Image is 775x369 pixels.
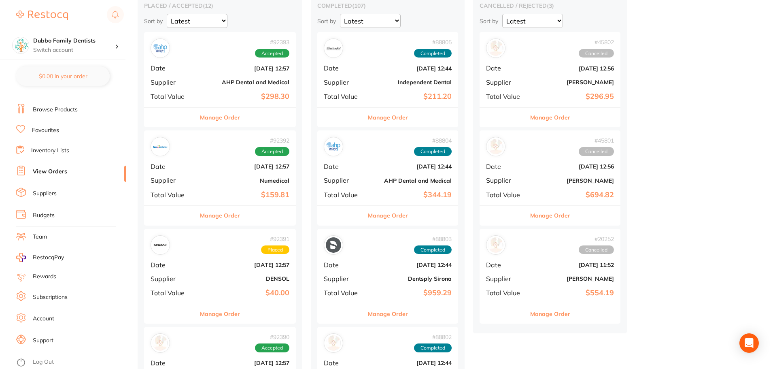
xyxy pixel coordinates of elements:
[200,206,240,225] button: Manage Order
[151,163,195,170] span: Date
[16,66,110,86] button: $0.00 in your order
[200,108,240,127] button: Manage Order
[16,356,123,369] button: Log Out
[486,261,527,269] span: Date
[33,37,115,45] h4: Dubbo Family Dentists
[371,92,452,101] b: $211.20
[579,236,614,242] span: # 20252
[255,49,289,58] span: Accepted
[33,46,115,54] p: Switch account
[371,275,452,282] b: Dentsply Sirona
[144,130,296,226] div: Numedical#92392AcceptedDate[DATE] 12:57SupplierNumedicalTotal Value$159.81Manage Order
[33,273,56,281] a: Rewards
[414,49,452,58] span: Completed
[31,147,69,155] a: Inventory Lists
[371,262,452,268] b: [DATE] 12:44
[739,333,759,353] div: Open Intercom Messenger
[414,343,452,352] span: Completed
[371,163,452,170] b: [DATE] 12:44
[533,79,614,85] b: [PERSON_NAME]
[33,190,57,198] a: Suppliers
[201,92,289,101] b: $298.30
[414,236,452,242] span: # 88803
[324,93,364,100] span: Total Value
[144,229,296,324] div: DENSOL#92391PlacedDate[DATE] 12:57SupplierDENSOLTotal Value$40.00Manage Order
[201,289,289,297] b: $40.00
[414,334,452,340] span: # 88802
[324,64,364,72] span: Date
[144,32,296,127] div: AHP Dental and Medical#92393AcceptedDate[DATE] 12:57SupplierAHP Dental and MedicalTotal Value$298...
[261,236,289,242] span: # 92391
[480,2,620,9] h2: cancelled / rejected ( 3 )
[486,275,527,282] span: Supplier
[368,108,408,127] button: Manage Order
[488,237,503,253] img: Henry Schein Halas
[201,163,289,170] b: [DATE] 12:57
[153,237,168,253] img: DENSOL
[151,177,195,184] span: Supplier
[533,262,614,268] b: [DATE] 11:52
[261,245,289,254] span: Placed
[414,245,452,254] span: Completed
[579,49,614,58] span: Cancelled
[201,275,289,282] b: DENSOL
[33,293,68,301] a: Subscriptions
[533,191,614,199] b: $694.82
[480,17,498,25] p: Sort by
[151,275,195,282] span: Supplier
[151,289,195,296] span: Total Value
[16,6,68,25] a: Restocq Logo
[371,360,452,366] b: [DATE] 12:44
[371,65,452,72] b: [DATE] 12:44
[33,358,54,366] a: Log Out
[414,147,452,156] span: Completed
[324,79,364,86] span: Supplier
[151,79,195,86] span: Supplier
[530,108,570,127] button: Manage Order
[151,261,195,269] span: Date
[414,137,452,144] span: # 88804
[486,163,527,170] span: Date
[153,41,168,56] img: AHP Dental and Medical
[326,139,341,154] img: AHP Dental and Medical
[486,191,527,198] span: Total Value
[151,191,195,198] span: Total Value
[201,262,289,268] b: [DATE] 12:57
[533,177,614,184] b: [PERSON_NAME]
[324,261,364,269] span: Date
[486,64,527,72] span: Date
[486,93,527,100] span: Total Value
[324,177,364,184] span: Supplier
[144,2,296,9] h2: placed / accepted ( 12 )
[33,337,53,345] a: Support
[486,177,527,184] span: Supplier
[371,79,452,85] b: Independent Dental
[33,211,55,220] a: Budgets
[488,41,503,56] img: Adam Dental
[324,359,364,367] span: Date
[414,39,452,45] span: # 88805
[371,191,452,199] b: $344.19
[530,206,570,225] button: Manage Order
[16,253,64,262] a: RestocqPay
[317,2,458,9] h2: completed ( 107 )
[326,41,341,56] img: Independent Dental
[255,147,289,156] span: Accepted
[151,64,195,72] span: Date
[324,289,364,296] span: Total Value
[153,139,168,154] img: Numedical
[200,304,240,324] button: Manage Order
[16,253,26,262] img: RestocqPay
[579,39,614,45] span: # 45802
[33,254,64,262] span: RestocqPay
[486,79,527,86] span: Supplier
[201,191,289,199] b: $159.81
[324,191,364,198] span: Total Value
[579,137,614,144] span: # 45801
[201,360,289,366] b: [DATE] 12:57
[533,289,614,297] b: $554.19
[201,65,289,72] b: [DATE] 12:57
[530,304,570,324] button: Manage Order
[317,17,336,25] p: Sort by
[579,245,614,254] span: Cancelled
